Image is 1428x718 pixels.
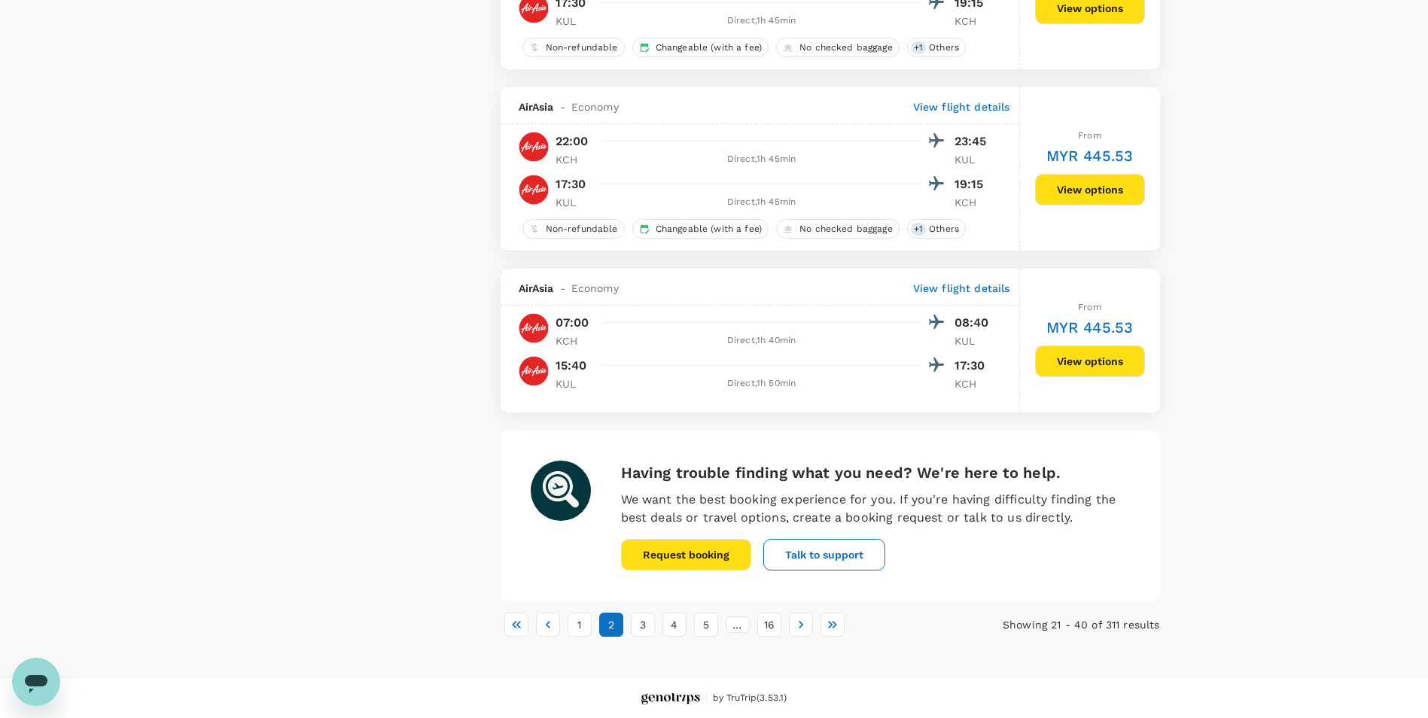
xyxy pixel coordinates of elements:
span: + 1 [911,41,926,54]
span: AirAsia [519,281,554,296]
span: From [1078,302,1101,312]
div: Direct , 1h 50min [602,376,921,391]
p: KUL [556,195,593,210]
span: Non-refundable [540,41,624,54]
span: by TruTrip ( 3.53.1 ) [713,691,787,706]
img: AK [519,175,549,205]
button: Go to next page [789,613,813,637]
p: Showing 21 - 40 of 311 results [940,617,1160,632]
p: KCH [955,195,992,210]
button: Request booking [621,539,751,570]
button: Go to page 16 [757,613,781,637]
div: Direct , 1h 45min [602,14,921,29]
span: + 1 [911,223,926,236]
button: Go to page 1 [568,613,592,637]
p: KUL [556,14,593,29]
p: View flight details [913,281,1010,296]
div: Direct , 1h 40min [602,333,921,348]
button: Talk to support [763,539,885,570]
span: AirAsia [519,99,554,114]
div: +1Others [907,38,966,57]
p: KCH [556,333,593,348]
p: 08:40 [955,314,992,332]
img: AK [519,132,549,162]
p: 07:00 [556,314,589,332]
span: Economy [571,281,619,296]
span: No checked baggage [793,41,899,54]
p: KUL [556,376,593,391]
p: KCH [556,152,593,167]
span: Changeable (with a fee) [650,223,768,236]
p: 23:45 [955,132,992,151]
button: Go to first page [504,613,528,637]
p: 19:15 [955,175,992,193]
button: Go to page 4 [662,613,687,637]
span: - [554,281,571,296]
span: No checked baggage [793,223,899,236]
button: page 2 [599,613,623,637]
span: Changeable (with a fee) [650,41,768,54]
div: Direct , 1h 45min [602,195,921,210]
p: KCH [955,14,992,29]
p: 17:30 [556,175,586,193]
p: 22:00 [556,132,589,151]
span: - [554,99,571,114]
div: +1Others [907,219,966,239]
nav: pagination navigation [501,613,940,637]
img: AK [519,313,549,343]
p: 15:40 [556,357,587,375]
div: Changeable (with a fee) [632,219,769,239]
button: View options [1035,345,1145,377]
button: Go to page 5 [694,613,718,637]
p: KCH [955,376,992,391]
button: View options [1035,174,1145,205]
button: Go to previous page [536,613,560,637]
p: KUL [955,152,992,167]
div: Non-refundable [522,38,625,57]
p: 17:30 [955,357,992,375]
div: No checked baggage [776,38,900,57]
span: Others [923,223,965,236]
h6: Having trouble finding what you need? We're here to help. [621,461,1130,485]
h6: MYR 445.53 [1046,144,1134,168]
p: View flight details [913,99,1010,114]
p: KUL [955,333,992,348]
div: Direct , 1h 45min [602,152,921,167]
div: Changeable (with a fee) [632,38,769,57]
button: Go to last page [821,613,845,637]
p: We want the best booking experience for you. If you're having difficulty finding the best deals o... [621,491,1130,527]
img: Genotrips - EPOMS [641,693,700,704]
div: … [726,616,750,633]
span: Economy [571,99,619,114]
button: Go to page 3 [631,613,655,637]
div: No checked baggage [776,219,900,239]
span: From [1078,130,1101,141]
span: Others [923,41,965,54]
span: Non-refundable [540,223,624,236]
img: AK [519,356,549,386]
iframe: Button to launch messaging window [12,658,60,706]
h6: MYR 445.53 [1046,315,1134,339]
div: Non-refundable [522,219,625,239]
